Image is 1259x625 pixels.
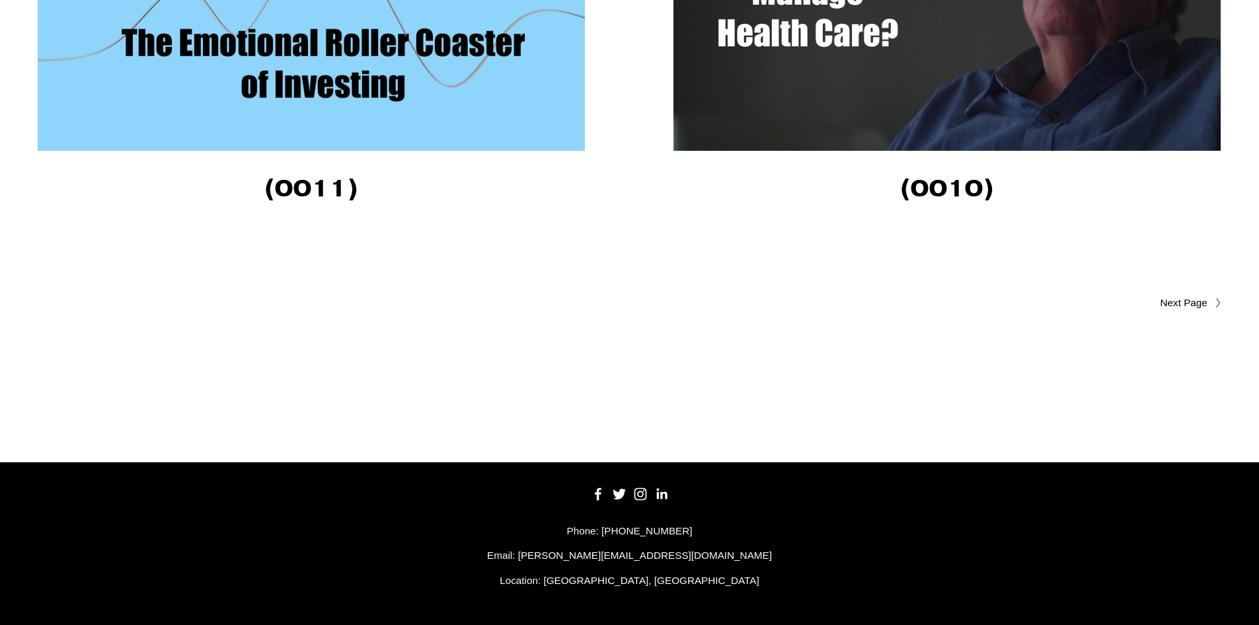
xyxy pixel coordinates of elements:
[38,523,1221,539] p: Phone: [PHONE_NUMBER]
[613,487,626,501] a: Twitter
[38,573,1221,589] p: Location: [GEOGRAPHIC_DATA], [GEOGRAPHIC_DATA]
[655,487,668,501] a: LinkedIn
[38,548,1221,563] p: Email: [PERSON_NAME][EMAIL_ADDRESS][DOMAIN_NAME]
[591,487,605,501] a: Facebook
[634,487,647,501] a: Instagram
[900,173,994,203] strong: (0010)
[264,173,358,203] strong: (0011)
